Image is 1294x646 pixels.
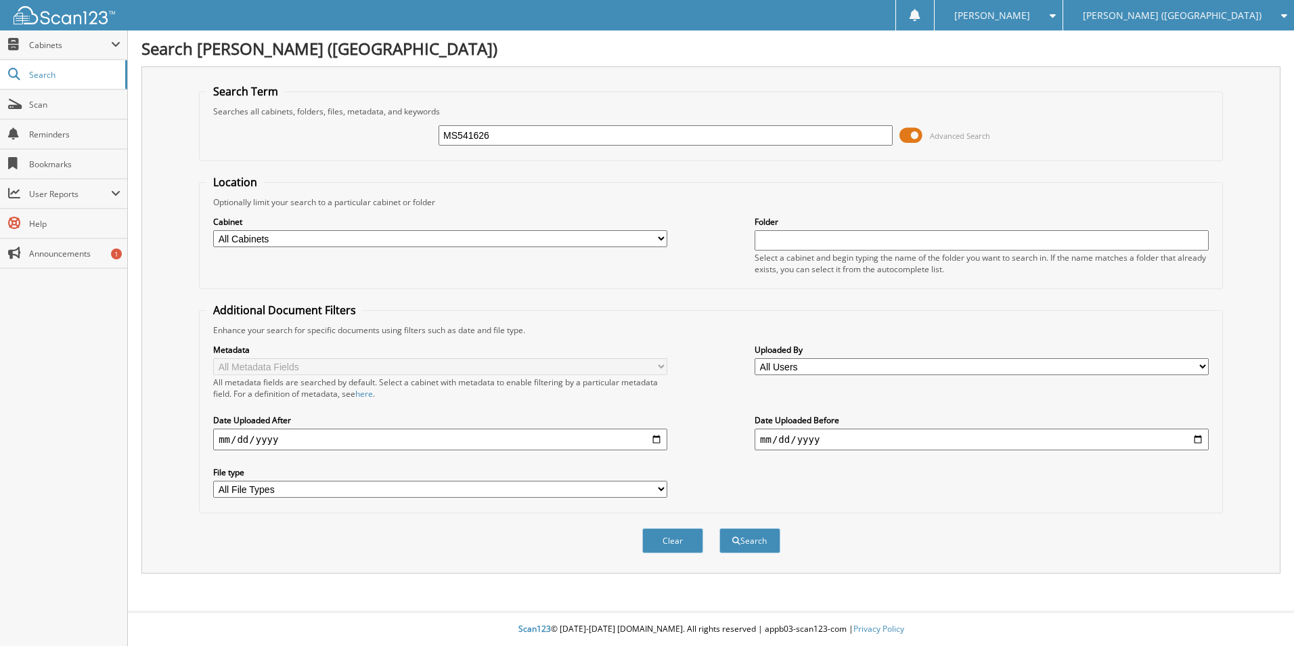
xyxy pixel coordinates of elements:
[719,528,780,553] button: Search
[29,69,118,81] span: Search
[111,249,122,259] div: 1
[1083,12,1262,20] span: [PERSON_NAME] ([GEOGRAPHIC_DATA])
[29,99,120,110] span: Scan
[755,414,1209,426] label: Date Uploaded Before
[518,623,551,634] span: Scan123
[206,303,363,318] legend: Additional Document Filters
[755,429,1209,450] input: end
[213,429,667,450] input: start
[954,12,1030,20] span: [PERSON_NAME]
[213,376,667,400] div: All metadata fields are searched by default. Select a cabinet with metadata to enable filtering b...
[29,218,120,230] span: Help
[141,37,1280,60] h1: Search [PERSON_NAME] ([GEOGRAPHIC_DATA])
[206,324,1215,336] div: Enhance your search for specific documents using filters such as date and file type.
[213,467,667,478] label: File type
[206,175,264,190] legend: Location
[755,344,1209,356] label: Uploaded By
[853,623,904,634] a: Privacy Policy
[930,131,990,141] span: Advanced Search
[206,106,1215,117] div: Searches all cabinets, folders, files, metadata, and keywords
[29,248,120,259] span: Announcements
[206,196,1215,208] div: Optionally limit your search to a particular cabinet or folder
[206,84,285,99] legend: Search Term
[29,188,111,200] span: User Reports
[213,216,667,228] label: Cabinet
[755,216,1209,228] label: Folder
[355,388,373,400] a: here
[755,252,1209,275] div: Select a cabinet and begin typing the name of the folder you want to search in. If the name match...
[642,528,703,553] button: Clear
[29,39,111,51] span: Cabinets
[213,414,667,426] label: Date Uploaded After
[128,613,1294,646] div: © [DATE]-[DATE] [DOMAIN_NAME]. All rights reserved | appb03-scan123-com |
[213,344,667,356] label: Metadata
[29,129,120,140] span: Reminders
[29,158,120,170] span: Bookmarks
[14,6,115,24] img: scan123-logo-white.svg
